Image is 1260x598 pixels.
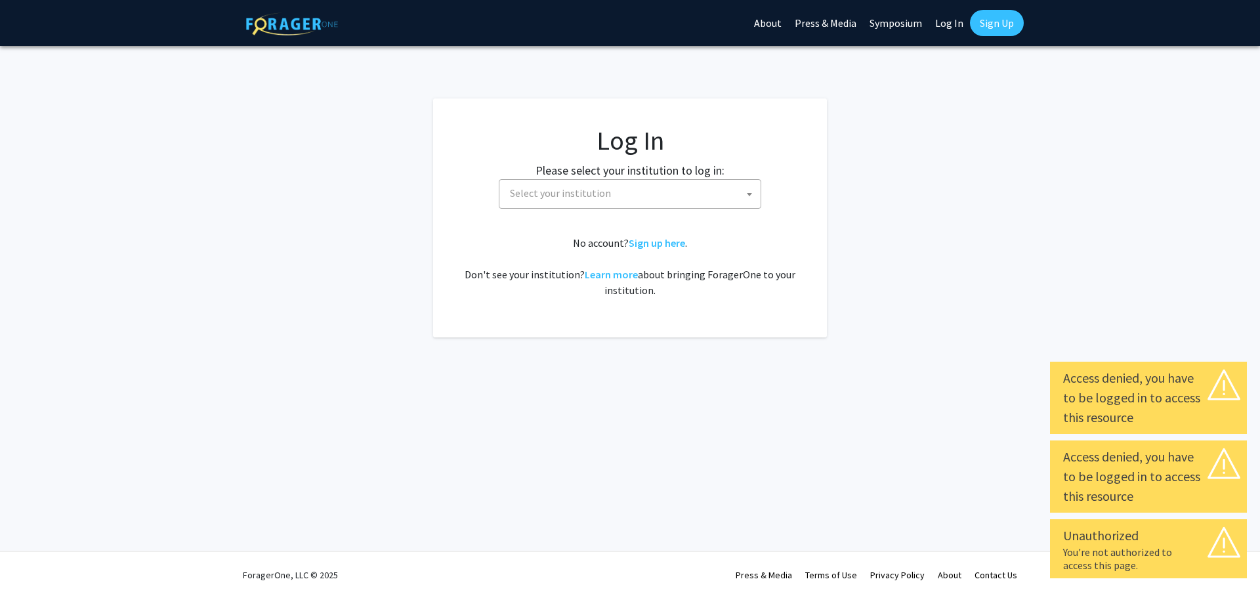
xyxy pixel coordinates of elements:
div: Access denied, you have to be logged in to access this resource [1063,447,1234,506]
a: Contact Us [975,569,1017,581]
img: ForagerOne Logo [246,12,338,35]
a: Press & Media [736,569,792,581]
a: Sign up here [629,236,685,249]
div: You're not authorized to access this page. [1063,545,1234,572]
div: Unauthorized [1063,526,1234,545]
span: Select your institution [510,186,611,200]
label: Please select your institution to log in: [535,161,724,179]
div: ForagerOne, LLC © 2025 [243,552,338,598]
span: Select your institution [505,180,761,207]
a: Sign Up [970,10,1024,36]
span: Select your institution [499,179,761,209]
h1: Log In [459,125,801,156]
a: About [938,569,961,581]
a: Privacy Policy [870,569,925,581]
div: Access denied, you have to be logged in to access this resource [1063,368,1234,427]
a: Terms of Use [805,569,857,581]
div: No account? . Don't see your institution? about bringing ForagerOne to your institution. [459,235,801,298]
a: Learn more about bringing ForagerOne to your institution [585,268,638,281]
